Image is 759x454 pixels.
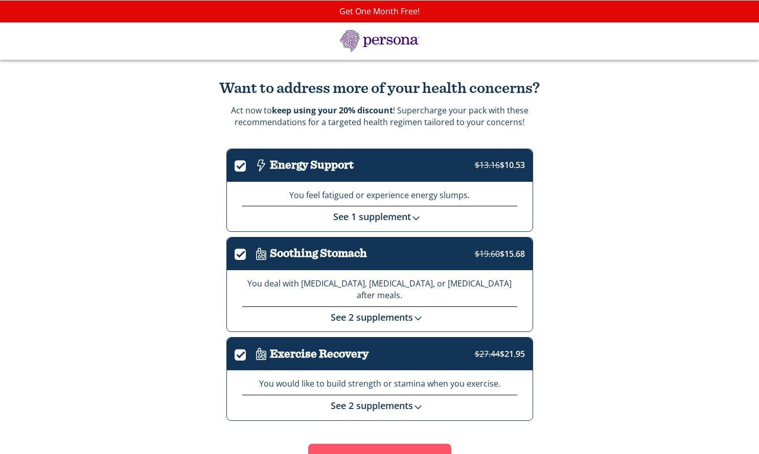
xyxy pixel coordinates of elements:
label: . [235,247,252,258]
strike: $19.60 [475,248,500,259]
a: See 1 supplement [333,210,426,223]
strong: keep using your 20% discount [272,105,393,116]
p: Act now to ! Supercharge your pack with these recommendations for a targeted health regimen tailo... [231,105,528,128]
img: down-chevron.svg [413,313,423,323]
p: You feel fatigued or experience energy slumps. [242,189,517,201]
label: . [235,347,252,359]
p: You would like to build strength or stamina when you exercise. [242,378,517,390]
label: . [235,158,252,170]
h2: Want to address more of your health concerns? [201,80,559,97]
img: Icon [252,245,270,262]
strike: $27.44 [475,348,500,360]
img: Icon [252,157,270,174]
img: down-chevron.svg [413,402,423,412]
span: $21.95 [475,348,525,360]
h3: Exercise Recovery [270,348,369,361]
p: You deal with [MEDICAL_DATA], [MEDICAL_DATA], or [MEDICAL_DATA] after meals. [242,278,517,301]
strike: $13.16 [475,159,500,171]
img: Icon [252,345,270,363]
a: See 2 supplements [331,399,428,412]
img: down-chevron.svg [411,213,421,223]
img: Persona Logo [329,30,431,52]
a: See 2 supplements [331,311,428,323]
span: $10.53 [475,159,525,171]
h3: Soothing Stomach [270,247,367,260]
span: $15.68 [475,248,525,259]
h3: Energy Support [270,159,354,172]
